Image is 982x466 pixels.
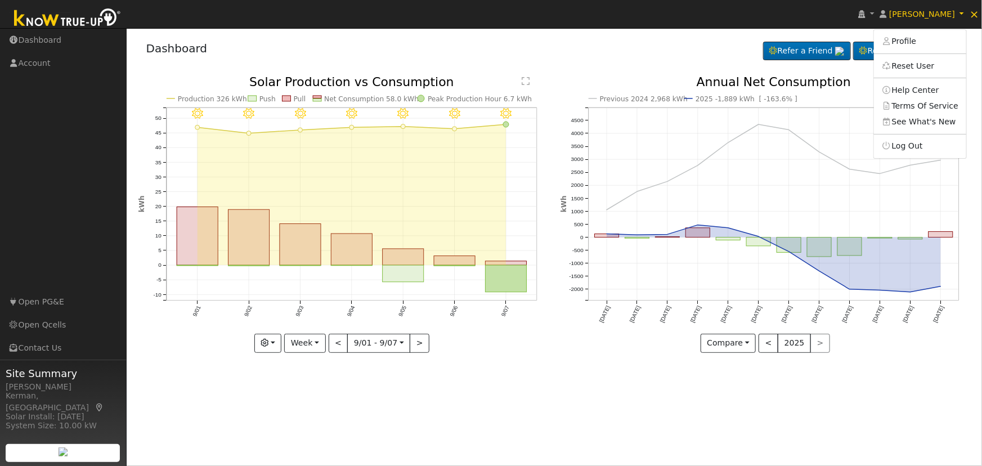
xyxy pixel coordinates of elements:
[853,42,962,61] a: Request a Cleaning
[872,305,885,324] text: [DATE]
[939,284,943,289] circle: onclick=""
[560,196,568,213] text: kWh
[759,334,778,353] button: <
[177,207,218,266] rect: onclick=""
[6,366,120,381] span: Site Summary
[155,145,162,151] text: 40
[155,115,162,122] text: 50
[331,234,372,266] rect: onclick=""
[243,305,253,318] text: 9/02
[874,34,966,50] a: Profile
[574,221,584,227] text: 500
[571,169,584,176] text: 2500
[6,420,120,432] div: System Size: 10.00 kW
[486,266,527,293] rect: onclick=""
[434,256,475,266] rect: onclick=""
[629,305,642,324] text: [DATE]
[841,305,854,324] text: [DATE]
[787,128,791,132] circle: onclick=""
[726,226,730,230] circle: onclick=""
[569,261,584,267] text: -1000
[571,156,584,163] text: 3000
[878,288,882,293] circle: onclick=""
[522,77,530,86] text: 
[874,138,966,154] a: Log Out
[701,334,756,353] button: Compare
[777,238,801,253] rect: onclick=""
[349,126,354,130] circle: onclick=""
[155,218,162,225] text: 15
[259,95,276,103] text: Push
[848,167,852,172] circle: onclick=""
[155,189,162,195] text: 25
[504,122,509,127] circle: onclick=""
[401,124,406,129] circle: onclick=""
[298,128,302,132] circle: onclick=""
[347,334,410,353] button: 9/01 - 9/07
[428,95,532,103] text: Peak Production Hour 6.7 kWh
[874,114,966,129] a: See What's New
[138,196,146,213] text: kWh
[294,305,304,318] text: 9/03
[6,411,120,423] div: Solar Install: [DATE]
[665,232,670,237] circle: onclick=""
[598,305,611,324] text: [DATE]
[874,98,966,114] a: Terms Of Service
[908,163,913,168] circle: onclick=""
[868,238,892,239] rect: onclick=""
[726,141,730,145] circle: onclick=""
[158,262,162,268] text: 0
[580,234,584,240] text: 0
[756,235,761,239] circle: onclick=""
[929,232,953,238] rect: onclick=""
[604,232,609,236] circle: onclick=""
[696,223,700,227] circle: onclick=""
[720,305,733,324] text: [DATE]
[689,305,702,324] text: [DATE]
[195,126,199,130] circle: onclick=""
[329,334,348,353] button: <
[763,42,851,61] a: Refer a Friend
[781,305,793,324] text: [DATE]
[571,195,584,201] text: 1500
[898,238,922,239] rect: onclick=""
[756,122,761,127] circle: onclick=""
[449,109,460,120] i: 9/06 - Clear
[397,305,407,318] text: 9/05
[243,109,254,120] i: 9/02 - Clear
[817,269,822,274] circle: onclick=""
[280,224,321,266] rect: onclick=""
[594,234,618,238] rect: onclick=""
[501,109,512,120] i: 9/07 - Clear
[153,292,162,298] text: -10
[659,305,672,324] text: [DATE]
[939,158,943,163] circle: onclick=""
[249,75,454,89] text: Solar Production vs Consumption
[902,305,915,324] text: [DATE]
[571,144,584,150] text: 3500
[837,238,862,256] rect: onclick=""
[811,305,824,324] text: [DATE]
[878,172,882,176] circle: onclick=""
[383,266,424,283] rect: onclick=""
[787,250,791,254] circle: onclick=""
[635,190,639,194] circle: onclick=""
[178,95,247,103] text: Production 326 kWh
[398,109,409,120] i: 9/05 - Clear
[807,238,831,257] rect: onclick=""
[295,109,306,120] i: 9/03 - Clear
[155,130,162,136] text: 45
[696,95,797,103] text: 2025 -1,889 kWh [ -163.6% ]
[146,42,208,55] a: Dashboard
[696,163,700,168] circle: onclick=""
[635,233,639,238] circle: onclick=""
[571,208,584,214] text: 1000
[817,150,822,154] circle: onclick=""
[889,10,955,19] span: [PERSON_NAME]
[6,390,120,414] div: Kerman, [GEOGRAPHIC_DATA]
[778,334,811,353] button: 2025
[346,305,356,318] text: 9/04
